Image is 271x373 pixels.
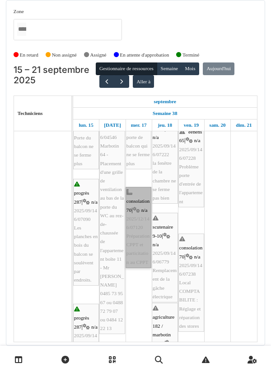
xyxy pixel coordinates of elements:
span: 2025/09/146/06816 [74,333,97,347]
span: progrès 287 [74,315,89,329]
button: Suivant [114,75,129,88]
span: n/a [91,199,98,205]
a: 19 septembre 2025 [182,120,201,131]
div: | [179,128,203,206]
span: 2025/09/146/07090 [74,208,97,222]
button: Précédent [99,75,114,88]
span: 2025/09/146/07222 [153,143,176,157]
label: En attente d'approbation [120,51,169,59]
label: Assigné [90,51,107,59]
label: Terminé [182,51,199,59]
span: 2025/09/146/07228 [179,147,202,161]
span: Problème porte d'entrée de l'appartement [179,164,203,204]
a: 20 septembre 2025 [207,120,228,131]
button: Gestionnaire de ressources [96,62,157,75]
input: Tous [17,23,26,36]
a: 15 septembre 2025 [76,120,95,131]
span: scutenaire 9-10 [153,224,173,238]
span: n/a [153,134,159,140]
span: Local COMPTABILITE : Réglage et réparation des stores [179,280,201,329]
a: 16 septembre 2025 [102,120,123,131]
h2: 15 – 21 septembre 2025 [14,65,96,86]
button: Semaine [157,62,182,75]
span: Porte du balcon ne se ferme plus [74,135,93,167]
a: Semaine 38 [150,108,179,119]
span: 2025/09/146/06779 [153,250,176,264]
span: consolation 70 [179,245,203,259]
div: | [153,107,177,202]
a: 15 septembre 2025 [152,96,179,107]
span: la fenêtre de la chambre ne se ferme pas bien [153,160,176,201]
span: n/a [194,138,201,143]
button: Mois [181,62,199,75]
a: 17 septembre 2025 [129,120,149,131]
span: agriculture 182 / marbotin 18-26 [153,314,174,346]
div: | [100,90,124,333]
span: 2025/09/146/07238 [179,263,202,277]
span: porte de balcon qui ne se ferme plus [126,134,150,166]
label: Zone [14,8,24,15]
span: Marbotin 64 - Placement d'une grille de ventilation au bas de la porte du WC au rez-de-chaussée d... [100,143,124,331]
a: 18 septembre 2025 [155,120,174,131]
div: | [74,180,98,284]
span: Remplacement de la gâche électrique [153,268,177,299]
span: Techniciens [18,110,43,116]
button: Aller à [133,75,154,88]
div: | [153,214,177,301]
span: progrès 287 [74,190,89,204]
label: En retard [20,51,38,59]
span: n/a [194,254,201,259]
span: Les planches en bois du balcon se soulèvent par endroits. [74,225,98,282]
a: 21 septembre 2025 [234,120,254,131]
span: n/a [91,324,98,330]
span: n/a [153,242,159,247]
button: Aujourd'hui [203,62,234,75]
label: Non assigné [52,51,77,59]
div: | [179,235,203,330]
